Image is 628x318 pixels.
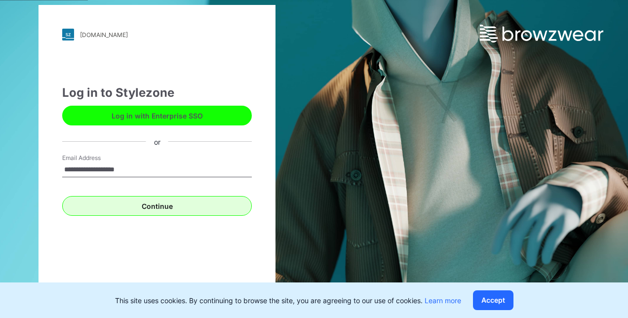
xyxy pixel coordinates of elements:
div: or [146,136,168,147]
button: Accept [473,290,513,310]
img: browzwear-logo.e42bd6dac1945053ebaf764b6aa21510.svg [480,25,603,42]
a: Learn more [425,296,461,305]
div: [DOMAIN_NAME] [80,31,128,39]
button: Continue [62,196,252,216]
p: This site uses cookies. By continuing to browse the site, you are agreeing to our use of cookies. [115,295,461,306]
a: [DOMAIN_NAME] [62,29,252,40]
div: Log in to Stylezone [62,84,252,102]
img: stylezone-logo.562084cfcfab977791bfbf7441f1a819.svg [62,29,74,40]
button: Log in with Enterprise SSO [62,106,252,125]
label: Email Address [62,154,131,162]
